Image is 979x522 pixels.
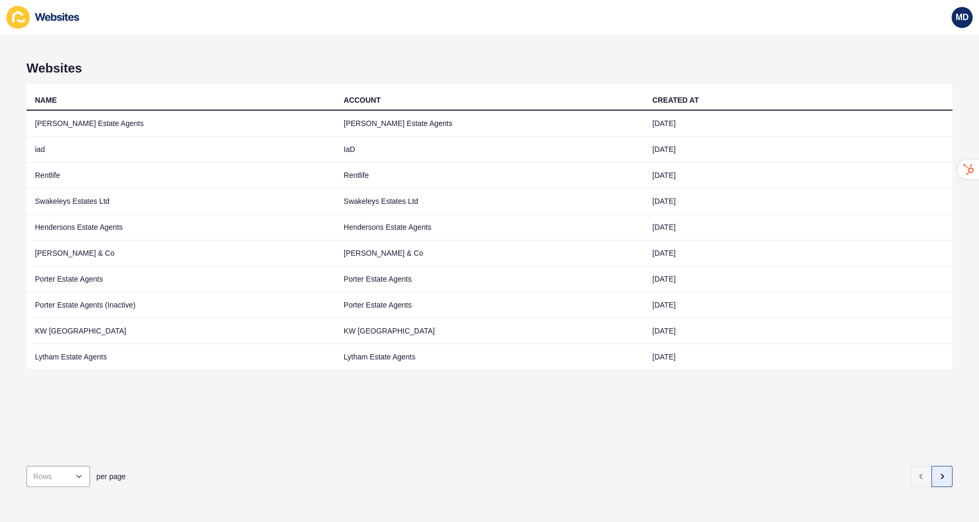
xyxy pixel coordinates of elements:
td: Hendersons Estate Agents [335,214,644,240]
div: ACCOUNT [344,95,381,105]
td: Swakeleys Estates Ltd [26,188,335,214]
td: Lytham Estate Agents [335,344,644,370]
td: Porter Estate Agents [335,292,644,318]
td: [DATE] [644,266,953,292]
td: [PERSON_NAME] Estate Agents [26,111,335,137]
td: KW [GEOGRAPHIC_DATA] [26,318,335,344]
td: Hendersons Estate Agents [26,214,335,240]
td: [PERSON_NAME] & Co [335,240,644,266]
td: IaD [335,137,644,163]
td: [DATE] [644,163,953,188]
td: KW [GEOGRAPHIC_DATA] [335,318,644,344]
td: Swakeleys Estates Ltd [335,188,644,214]
td: [DATE] [644,344,953,370]
h1: Websites [26,61,953,76]
span: per page [96,471,125,482]
td: [DATE] [644,188,953,214]
td: [PERSON_NAME] & Co [26,240,335,266]
td: [DATE] [644,214,953,240]
td: Rentlife [335,163,644,188]
div: NAME [35,95,57,105]
td: Porter Estate Agents [26,266,335,292]
td: [PERSON_NAME] Estate Agents [335,111,644,137]
td: Lytham Estate Agents [26,344,335,370]
td: [DATE] [644,292,953,318]
td: [DATE] [644,111,953,137]
td: iad [26,137,335,163]
div: open menu [26,466,90,487]
td: Porter Estate Agents (Inactive) [26,292,335,318]
td: [DATE] [644,318,953,344]
td: Rentlife [26,163,335,188]
div: CREATED AT [652,95,699,105]
td: Porter Estate Agents [335,266,644,292]
td: [DATE] [644,240,953,266]
td: [DATE] [644,137,953,163]
span: MD [956,12,969,23]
